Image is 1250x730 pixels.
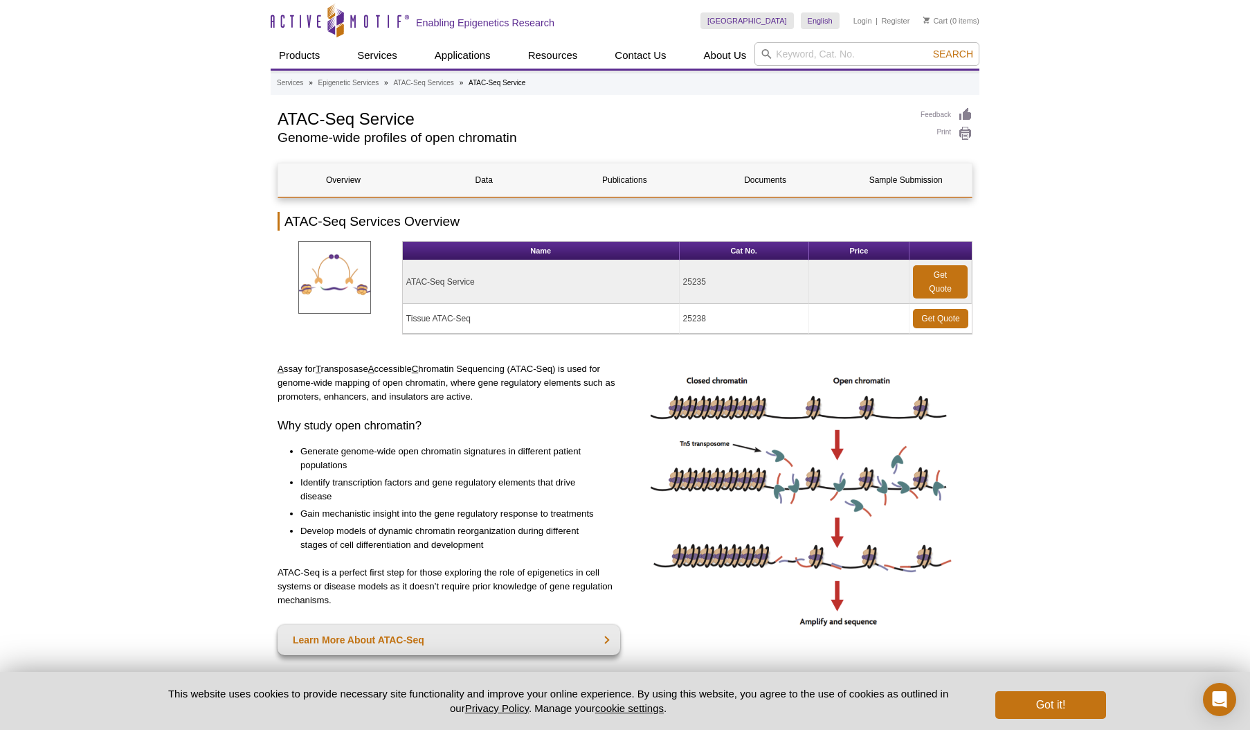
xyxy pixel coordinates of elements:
[318,77,379,89] a: Epigenetic Services
[881,16,909,26] a: Register
[144,686,972,715] p: This website uses cookies to provide necessary site functionality and improve your online experie...
[278,163,408,197] a: Overview
[559,163,689,197] a: Publications
[300,445,606,472] li: Generate genome-wide open chromatin signatures in different patient populations
[460,79,464,87] li: »
[754,42,979,66] input: Keyword, Cat. No.
[419,163,549,197] a: Data
[416,17,554,29] h2: Enabling Epigenetics Research
[384,79,388,87] li: »
[700,163,831,197] a: Documents
[271,42,328,69] a: Products
[403,260,680,304] td: ATAC-Seq Service
[300,476,606,504] li: Identify transcription factors and gene regulatory elements that drive disease
[277,77,303,89] a: Services
[801,12,840,29] a: English
[700,12,794,29] a: [GEOGRAPHIC_DATA]
[933,48,973,60] span: Search
[929,48,977,60] button: Search
[412,364,419,374] u: C
[278,625,620,655] a: Learn More About ATAC-Seq
[300,524,606,552] li: Develop models of dynamic chromatin reorganization during different stages of cell differentiatio...
[923,17,930,24] img: Your Cart
[300,507,606,521] li: Gain mechanistic insight into the gene regulatory response to treatments
[646,362,957,632] img: ATAC-Seq image
[278,418,620,434] h3: Why study open chromatin?
[853,16,872,26] a: Login
[278,107,907,128] h1: ATAC-Seq Service
[680,260,809,304] td: 25235
[403,304,680,334] td: Tissue ATAC-Seq
[876,12,878,29] li: |
[403,242,680,260] th: Name
[680,242,809,260] th: Cat No.
[298,241,371,314] img: ATAC-SeqServices
[278,362,620,404] p: ssay for ransposase ccessible hromatin Sequencing (ATAC-Seq) is used for genome-wide mapping of o...
[278,132,907,144] h2: Genome-wide profiles of open chromatin
[278,212,972,231] h2: ATAC-Seq Services Overview
[393,77,453,89] a: ATAC-Seq Services
[921,107,972,123] a: Feedback
[465,702,529,714] a: Privacy Policy
[520,42,586,69] a: Resources
[469,79,525,87] li: ATAC-Seq Service
[426,42,499,69] a: Applications
[1203,683,1236,716] div: Open Intercom Messenger
[921,126,972,141] a: Print
[606,42,674,69] a: Contact Us
[995,691,1106,719] button: Got it!
[309,79,313,87] li: »
[696,42,755,69] a: About Us
[595,702,664,714] button: cookie settings
[278,364,284,374] u: A
[841,163,971,197] a: Sample Submission
[316,364,321,374] u: T
[913,309,968,328] a: Get Quote
[368,364,374,374] u: A
[809,242,909,260] th: Price
[913,265,968,299] a: Get Quote
[923,12,979,29] li: (0 items)
[680,304,809,334] td: 25238
[349,42,406,69] a: Services
[923,16,948,26] a: Cart
[278,566,620,607] p: ATAC-Seq is a perfect first step for those exploring the role of epigenetics in cell systems or d...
